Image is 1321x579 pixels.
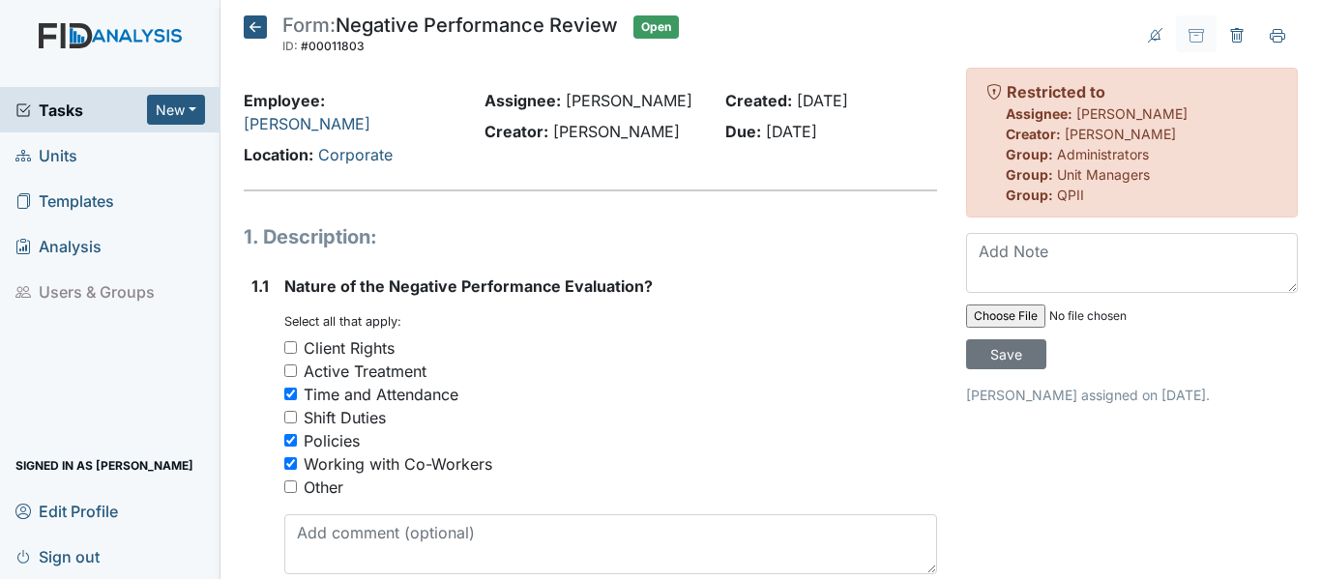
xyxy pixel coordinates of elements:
input: Active Treatment [284,364,297,377]
span: Templates [15,186,114,216]
strong: Creator: [484,122,548,141]
input: Save [966,339,1046,369]
input: Shift Duties [284,411,297,423]
div: Negative Performance Review [282,15,618,58]
div: Policies [304,429,360,452]
span: Unit Managers [1057,166,1150,183]
input: Other [284,480,297,493]
span: QPII [1057,187,1084,203]
div: Shift Duties [304,406,386,429]
span: [PERSON_NAME] [1065,126,1176,142]
span: Units [15,140,77,170]
span: [PERSON_NAME] [553,122,680,141]
button: New [147,95,205,125]
span: Sign out [15,541,100,571]
span: [PERSON_NAME] [566,91,692,110]
span: Analysis [15,231,102,261]
strong: Assignee: [1006,105,1072,122]
input: Working with Co-Workers [284,457,297,470]
span: Signed in as [PERSON_NAME] [15,450,193,480]
h1: 1. Description: [244,222,937,251]
span: [DATE] [766,122,817,141]
span: Open [633,15,679,39]
span: Nature of the Negative Performance Evaluation? [284,276,653,296]
span: ID: [282,39,298,53]
strong: Group: [1006,187,1053,203]
input: Policies [284,434,297,447]
div: Working with Co-Workers [304,452,492,476]
label: 1.1 [251,275,269,298]
span: [PERSON_NAME] [1076,105,1188,122]
strong: Location: [244,145,313,164]
strong: Employee: [244,91,325,110]
a: Tasks [15,99,147,122]
strong: Assignee: [484,91,561,110]
strong: Due: [725,122,761,141]
input: Client Rights [284,341,297,354]
strong: Created: [725,91,792,110]
strong: Group: [1006,146,1053,162]
strong: Creator: [1006,126,1061,142]
span: Administrators [1057,146,1149,162]
div: Other [304,476,343,499]
small: Select all that apply: [284,314,401,329]
span: [DATE] [797,91,848,110]
div: Time and Attendance [304,383,458,406]
input: Time and Attendance [284,388,297,400]
div: Client Rights [304,336,395,360]
strong: Restricted to [1007,82,1105,101]
span: #00011803 [301,39,365,53]
span: Edit Profile [15,496,118,526]
span: Form: [282,14,336,37]
div: Active Treatment [304,360,426,383]
strong: Group: [1006,166,1053,183]
p: [PERSON_NAME] assigned on [DATE]. [966,385,1298,405]
a: Corporate [318,145,393,164]
a: [PERSON_NAME] [244,114,370,133]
